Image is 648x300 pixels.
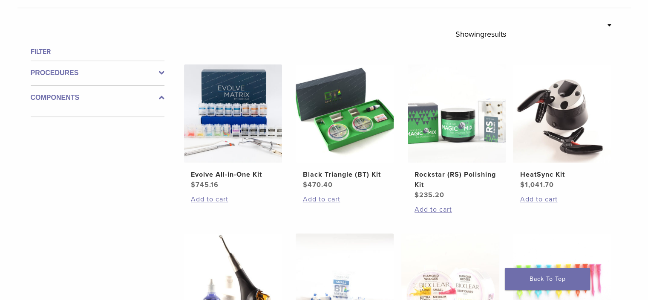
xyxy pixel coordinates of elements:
bdi: 1,041.70 [520,181,553,189]
a: Add to cart: “Rockstar (RS) Polishing Kit” [415,204,499,215]
a: Rockstar (RS) Polishing KitRockstar (RS) Polishing Kit $235.20 [407,64,507,200]
h4: Filter [31,47,164,57]
span: $ [302,181,307,189]
a: Add to cart: “Evolve All-in-One Kit” [191,194,275,204]
span: $ [191,181,196,189]
span: $ [415,191,419,199]
h2: Rockstar (RS) Polishing Kit [415,169,499,190]
a: Evolve All-in-One KitEvolve All-in-One Kit $745.16 [184,64,283,190]
a: Add to cart: “Black Triangle (BT) Kit” [302,194,387,204]
img: Black Triangle (BT) Kit [296,64,394,163]
a: HeatSync KitHeatSync Kit $1,041.70 [513,64,612,190]
h2: HeatSync Kit [520,169,604,180]
h2: Evolve All-in-One Kit [191,169,275,180]
bdi: 470.40 [302,181,332,189]
span: $ [520,181,524,189]
bdi: 235.20 [415,191,444,199]
img: Evolve All-in-One Kit [184,64,282,163]
a: Back To Top [505,268,590,290]
a: Black Triangle (BT) KitBlack Triangle (BT) Kit $470.40 [295,64,395,190]
img: HeatSync Kit [513,64,611,163]
label: Components [31,93,164,103]
p: Showing results [455,25,506,43]
label: Procedures [31,68,164,78]
bdi: 745.16 [191,181,219,189]
a: Add to cart: “HeatSync Kit” [520,194,604,204]
img: Rockstar (RS) Polishing Kit [408,64,506,163]
h2: Black Triangle (BT) Kit [302,169,387,180]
